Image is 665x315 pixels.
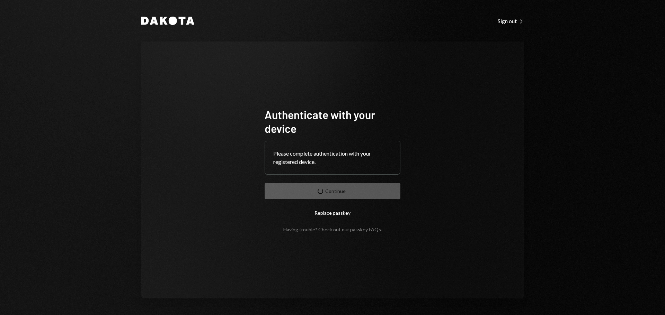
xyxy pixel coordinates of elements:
[265,205,400,221] button: Replace passkey
[273,149,392,166] div: Please complete authentication with your registered device.
[498,18,524,25] div: Sign out
[350,226,381,233] a: passkey FAQs
[265,108,400,135] h1: Authenticate with your device
[498,17,524,25] a: Sign out
[283,226,382,232] div: Having trouble? Check out our .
